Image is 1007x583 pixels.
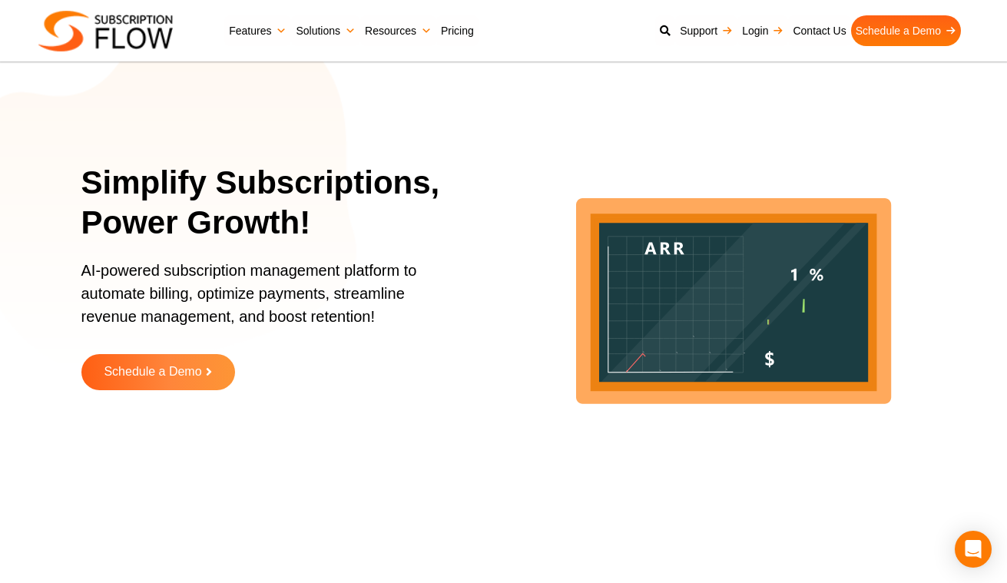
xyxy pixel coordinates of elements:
a: Features [224,15,291,46]
h1: Simplify Subscriptions, Power Growth! [81,163,464,243]
a: Solutions [291,15,360,46]
a: Support [675,15,737,46]
p: AI-powered subscription management platform to automate billing, optimize payments, streamline re... [81,259,445,343]
img: Subscriptionflow [38,11,173,51]
a: Schedule a Demo [81,354,235,390]
div: Open Intercom Messenger [955,531,992,568]
a: Schedule a Demo [851,15,961,46]
a: Pricing [436,15,479,46]
span: Schedule a Demo [104,366,201,379]
a: Login [737,15,788,46]
a: Resources [360,15,436,46]
a: Contact Us [788,15,850,46]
